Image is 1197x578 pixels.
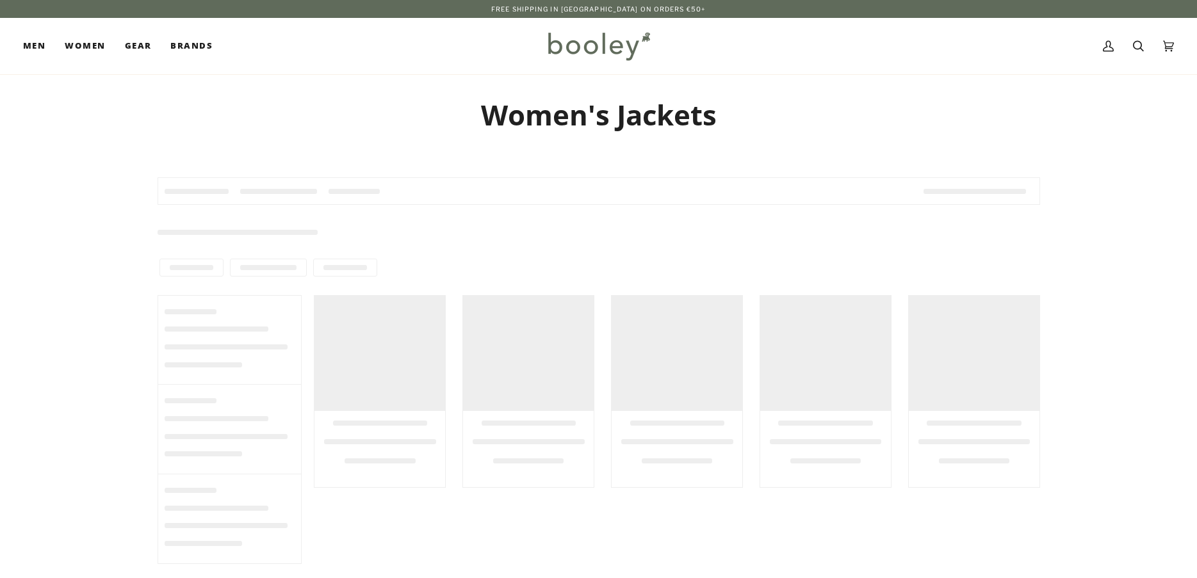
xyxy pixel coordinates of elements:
a: Gear [115,18,161,74]
a: Brands [161,18,222,74]
span: Gear [125,40,152,52]
img: Booley [542,28,655,65]
h1: Women's Jackets [158,97,1040,132]
span: Men [23,40,45,52]
span: Women [65,40,105,52]
a: Women [55,18,115,74]
a: Men [23,18,55,74]
span: Brands [170,40,213,52]
p: Free Shipping in [GEOGRAPHIC_DATA] on Orders €50+ [491,4,706,14]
